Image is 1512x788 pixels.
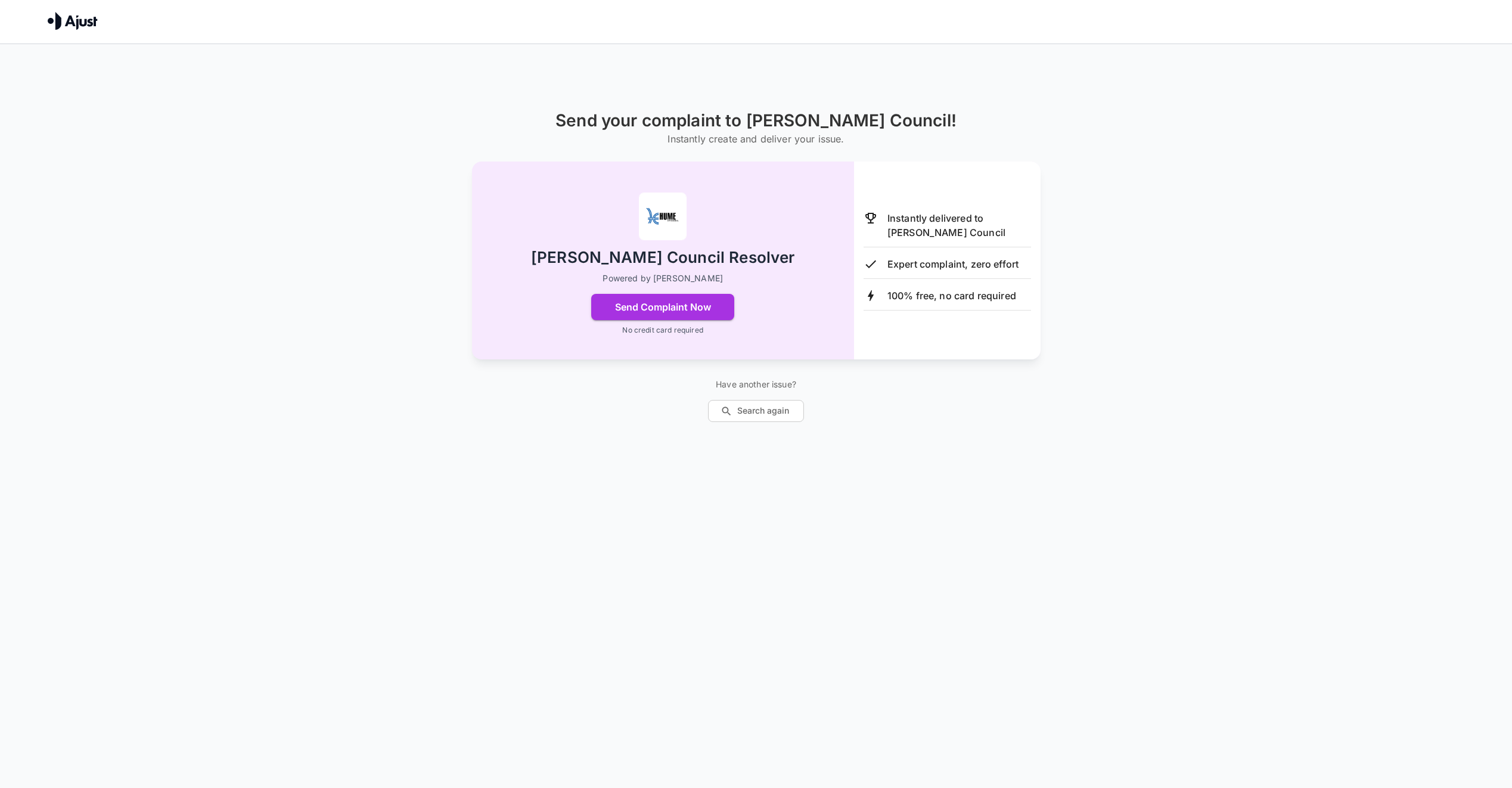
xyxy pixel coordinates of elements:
[708,400,804,422] button: Search again
[639,193,687,240] img: Hume Council
[887,257,1019,271] p: Expert complaint, zero effort
[603,272,723,284] p: Powered by [PERSON_NAME]
[555,131,957,147] h6: Instantly create and deliver your issue.
[887,211,1031,240] p: Instantly delivered to [PERSON_NAME] Council
[708,379,804,390] p: Have another issue?
[591,294,734,320] button: Send Complaint Now
[48,12,98,30] img: Ajust
[622,325,703,336] p: No credit card required
[531,247,795,268] h2: [PERSON_NAME] Council Resolver
[555,111,957,131] h1: Send your complaint to [PERSON_NAME] Council!
[887,288,1016,303] p: 100% free, no card required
